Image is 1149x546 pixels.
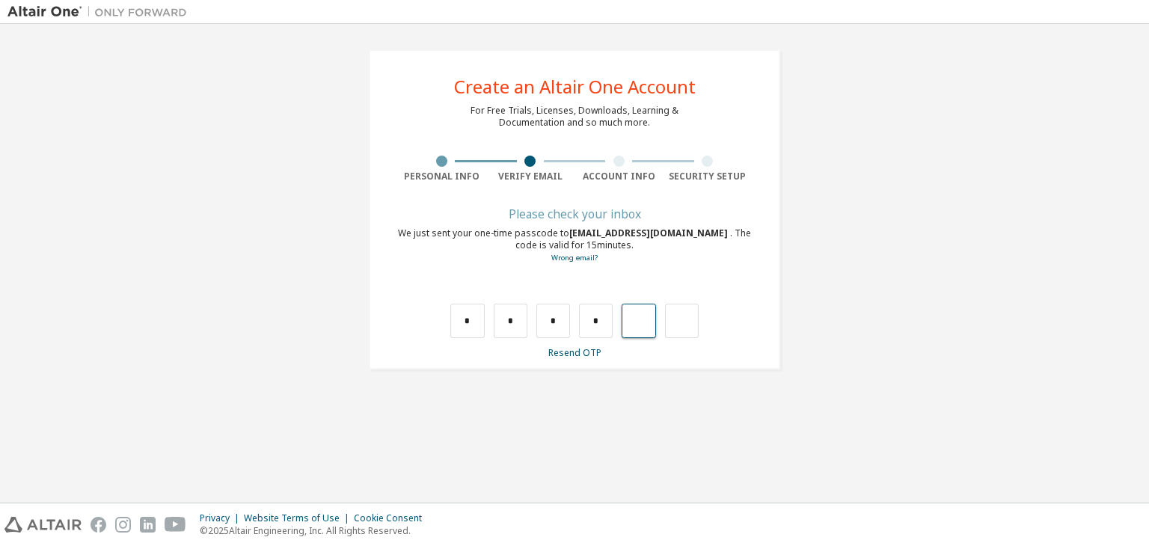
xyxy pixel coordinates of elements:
[354,512,431,524] div: Cookie Consent
[200,524,431,537] p: © 2025 Altair Engineering, Inc. All Rights Reserved.
[471,105,678,129] div: For Free Trials, Licenses, Downloads, Learning & Documentation and so much more.
[569,227,730,239] span: [EMAIL_ADDRESS][DOMAIN_NAME]
[664,171,753,182] div: Security Setup
[165,517,186,533] img: youtube.svg
[91,517,106,533] img: facebook.svg
[397,227,752,264] div: We just sent your one-time passcode to . The code is valid for 15 minutes.
[454,78,696,96] div: Create an Altair One Account
[548,346,601,359] a: Resend OTP
[574,171,664,182] div: Account Info
[397,209,752,218] div: Please check your inbox
[140,517,156,533] img: linkedin.svg
[7,4,194,19] img: Altair One
[244,512,354,524] div: Website Terms of Use
[200,512,244,524] div: Privacy
[115,517,131,533] img: instagram.svg
[486,171,575,182] div: Verify Email
[397,171,486,182] div: Personal Info
[551,253,598,263] a: Go back to the registration form
[4,517,82,533] img: altair_logo.svg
